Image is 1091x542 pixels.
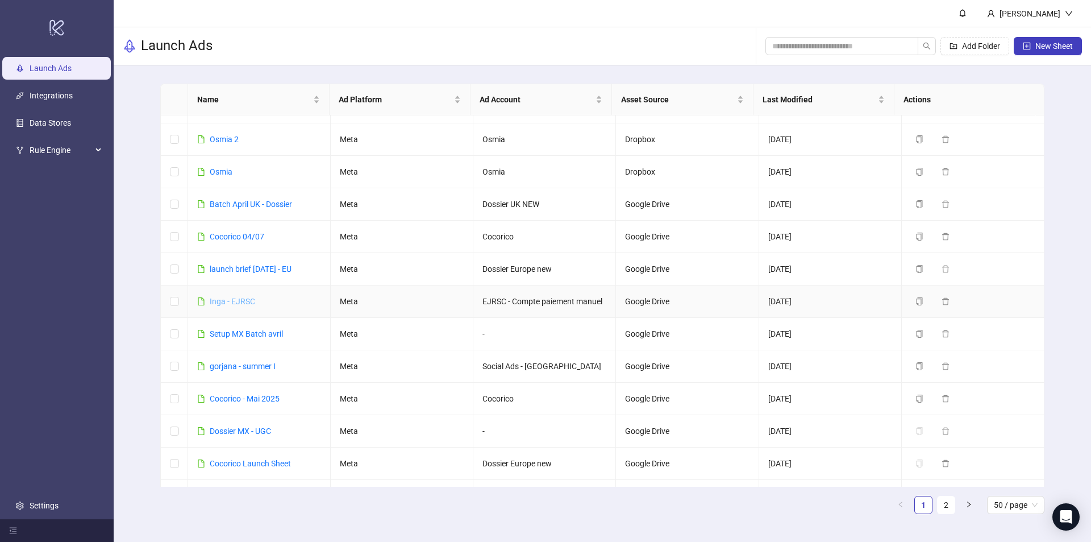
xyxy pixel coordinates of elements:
[30,64,72,73] a: Launch Ads
[331,350,473,383] td: Meta
[197,200,205,208] span: file
[942,135,950,143] span: delete
[987,10,995,18] span: user
[616,383,759,415] td: Google Drive
[473,415,616,448] td: -
[331,318,473,350] td: Meta
[994,497,1038,514] span: 50 / page
[123,39,136,53] span: rocket
[950,42,957,50] span: folder-add
[331,221,473,253] td: Meta
[759,156,902,188] td: [DATE]
[331,253,473,286] td: Meta
[940,37,1009,55] button: Add Folder
[915,233,923,241] span: copy
[470,84,612,115] th: Ad Account
[16,146,24,154] span: fork
[473,448,616,480] td: Dossier Europe new
[473,221,616,253] td: Cocorico
[197,427,205,435] span: file
[915,330,923,338] span: copy
[197,395,205,403] span: file
[473,286,616,318] td: EJRSC - Compte paiement manuel
[942,297,950,305] span: delete
[759,350,902,383] td: [DATE]
[330,84,471,115] th: Ad Platform
[759,383,902,415] td: [DATE]
[759,286,902,318] td: [DATE]
[188,84,330,115] th: Name
[616,188,759,221] td: Google Drive
[473,123,616,156] td: Osmia
[339,93,452,106] span: Ad Platform
[210,427,271,436] a: Dossier MX - UGC
[759,188,902,221] td: [DATE]
[759,221,902,253] td: [DATE]
[965,501,972,508] span: right
[197,330,205,338] span: file
[473,350,616,383] td: Social Ads - [GEOGRAPHIC_DATA]
[911,457,932,470] button: The sheet needs to be migrated before it can be duplicated. Please open the sheet to migrate it.
[942,168,950,176] span: delete
[938,497,955,514] a: 2
[1065,10,1073,18] span: down
[473,156,616,188] td: Osmia
[331,448,473,480] td: Meta
[915,297,923,305] span: copy
[915,362,923,370] span: copy
[915,200,923,208] span: copy
[210,135,239,144] a: Osmia 2
[197,362,205,370] span: file
[210,297,255,306] a: Inga - EJRSC
[612,84,753,115] th: Asset Source
[30,118,71,127] a: Data Stores
[915,135,923,143] span: copy
[197,233,205,241] span: file
[897,501,904,508] span: left
[1023,42,1031,50] span: plus-square
[616,221,759,253] td: Google Drive
[616,350,759,383] td: Google Drive
[210,329,283,338] a: Setup MX Batch avril
[915,395,923,403] span: copy
[923,42,931,50] span: search
[616,156,759,188] td: Dropbox
[960,496,978,514] button: right
[331,156,473,188] td: Meta
[759,480,902,512] td: [DATE]
[616,480,759,512] td: Google Drive
[30,501,59,510] a: Settings
[759,318,902,350] td: [DATE]
[197,135,205,143] span: file
[197,460,205,467] span: file
[210,394,280,403] a: Cocorico - Mai 2025
[331,415,473,448] td: Meta
[473,480,616,512] td: -
[892,496,910,514] li: Previous Page
[1052,503,1080,531] div: Open Intercom Messenger
[616,123,759,156] td: Dropbox
[473,253,616,286] td: Dossier Europe new
[30,139,92,162] span: Rule Engine
[473,188,616,221] td: Dossier UK NEW
[942,200,950,208] span: delete
[995,7,1065,20] div: [PERSON_NAME]
[942,460,950,467] span: delete
[753,84,895,115] th: Last Modified
[915,497,932,514] a: 1
[210,264,292,274] a: launch brief [DATE] - EU
[962,42,1000,51] span: Add Folder
[197,297,205,305] span: file
[480,93,593,106] span: Ad Account
[937,496,955,514] li: 2
[942,395,950,403] span: delete
[210,167,232,176] a: Osmia
[30,91,73,100] a: Integrations
[942,427,950,435] span: delete
[892,496,910,514] button: left
[914,496,932,514] li: 1
[197,93,311,106] span: Name
[210,459,291,468] a: Cocorico Launch Sheet
[473,318,616,350] td: -
[197,265,205,273] span: file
